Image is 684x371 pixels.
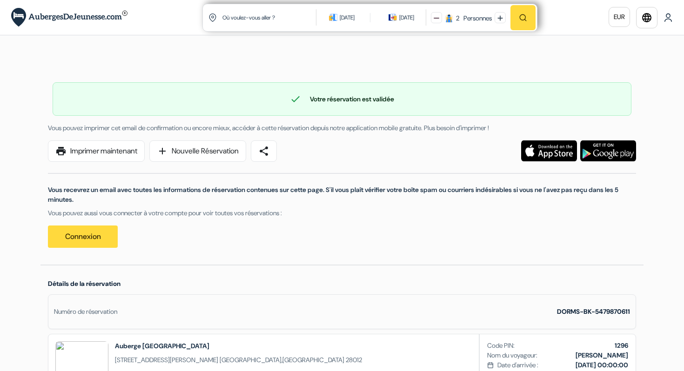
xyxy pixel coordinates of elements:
[641,12,652,23] i: language
[445,14,453,22] img: guest icon
[290,93,301,105] span: check
[48,279,121,288] span: Détails de la réservation
[48,140,145,162] a: printImprimer maintenant
[346,356,362,364] span: 28012
[115,356,218,364] span: [STREET_ADDRESS][PERSON_NAME]
[580,140,636,161] img: Téléchargez l'application gratuite
[340,13,355,22] div: [DATE]
[609,7,630,27] a: EUR
[461,13,492,23] div: Personnes
[282,356,344,364] span: [GEOGRAPHIC_DATA]
[258,146,269,157] span: share
[497,360,538,370] span: Date d'arrivée :
[157,146,168,157] span: add
[557,307,630,316] strong: DORMS-BK-5479870611
[208,13,217,22] img: location icon
[48,185,636,205] p: Vous recevrez un email avec toutes les informations de réservation contenues sur cette page. S'il...
[48,208,636,218] p: Vous pouvez aussi vous connecter à votre compte pour voir toutes vos réservations :
[115,341,362,351] h2: Auberge [GEOGRAPHIC_DATA]
[636,7,657,28] a: language
[389,13,397,21] img: calendarIcon icon
[55,146,67,157] span: print
[497,15,503,21] img: plus
[48,225,118,248] a: Connexion
[221,6,318,29] input: Ville, université ou logement
[54,307,117,317] div: Numéro de réservation
[487,351,537,360] span: Nom du voyageur:
[48,124,489,132] span: Vous pouvez imprimer cet email de confirmation ou encore mieux, accéder à cette réservation depui...
[434,15,439,21] img: minus
[487,341,515,351] span: Code PIN:
[576,361,628,369] b: [DATE] 00:00:00
[329,13,337,21] img: calendarIcon icon
[456,13,459,23] div: 2
[115,355,362,365] span: ,
[521,140,577,161] img: Téléchargez l'application gratuite
[615,341,628,350] b: 1296
[251,140,277,162] a: share
[664,13,673,22] img: User Icon
[576,351,628,359] b: [PERSON_NAME]
[399,13,414,22] div: [DATE]
[149,140,246,162] a: addNouvelle Réservation
[53,93,631,105] div: Votre réservation est validée
[11,8,127,27] img: AubergesDeJeunesse.com
[220,356,282,364] span: [GEOGRAPHIC_DATA]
